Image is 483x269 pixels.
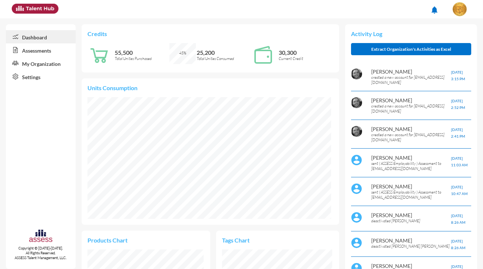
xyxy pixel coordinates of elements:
p: 55,500 [115,49,169,56]
button: Extract Organization's Activities as Excel [351,43,471,55]
p: [PERSON_NAME] [371,183,451,190]
span: [DATE] 3:15 PM [451,70,465,81]
img: default%20profile%20image.svg [351,155,362,166]
p: Activity Log [351,30,471,37]
a: Dashboard [6,30,76,43]
p: created a new account for [EMAIL_ADDRESS][DOMAIN_NAME] [371,75,451,85]
a: Settings [6,70,76,83]
img: AOh14GigaHH8sHFAKTalDol_Rto9g2wtRCd5DeEZ-VfX2Q [351,126,362,137]
p: [PERSON_NAME] [371,263,451,269]
p: sent ( ASSESS Employability ) Assessment to [EMAIL_ADDRESS][DOMAIN_NAME] [371,161,451,171]
span: 45% [179,50,186,56]
p: Total Unites Consumed [197,56,251,61]
p: Products Chart [87,237,146,244]
span: [DATE] 11:03 AM [451,156,468,167]
span: [DATE] 10:47 AM [451,185,468,196]
p: Tags Chart [222,237,278,244]
p: 30,300 [279,49,333,56]
p: deactivated [PERSON_NAME] [PERSON_NAME] [371,244,451,249]
a: Assessments [6,43,76,57]
img: AOh14GigaHH8sHFAKTalDol_Rto9g2wtRCd5DeEZ-VfX2Q [351,97,362,108]
img: default%20profile%20image.svg [351,212,362,223]
img: AOh14GigaHH8sHFAKTalDol_Rto9g2wtRCd5DeEZ-VfX2Q [351,68,362,79]
p: Units Consumption [87,84,334,91]
p: created a new account for [EMAIL_ADDRESS][DOMAIN_NAME] [371,132,451,142]
p: Current Credit [279,56,333,61]
p: [PERSON_NAME] [371,237,451,244]
p: sent ( ASSESS Employability ) Assessment to [EMAIL_ADDRESS][DOMAIN_NAME] [371,190,451,200]
img: assesscompany-logo.png [29,229,53,244]
p: [PERSON_NAME] [371,97,451,103]
p: [PERSON_NAME] [371,68,451,75]
a: My Organization [6,57,76,70]
img: default%20profile%20image.svg [351,237,362,248]
img: default%20profile%20image.svg [351,183,362,194]
p: created a new account for [EMAIL_ADDRESS][DOMAIN_NAME] [371,103,451,114]
p: Total Unites Purchased [115,56,169,61]
p: Copyright © [DATE]-[DATE]. All Rights Reserved. ASSESS Talent Management, LLC. [6,246,76,260]
p: [PERSON_NAME] [371,126,451,132]
span: [DATE] 8:26 AM [451,239,466,250]
p: 25,200 [197,49,251,56]
p: [PERSON_NAME] [371,212,451,218]
p: Credits [87,30,334,37]
span: [DATE] 2:52 PM [451,99,465,110]
mat-icon: notifications [430,6,439,14]
p: deactivated [PERSON_NAME] [371,218,451,223]
p: [PERSON_NAME] [371,155,451,161]
span: [DATE] 2:41 PM [451,127,465,138]
span: [DATE] 8:26 AM [451,213,466,224]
